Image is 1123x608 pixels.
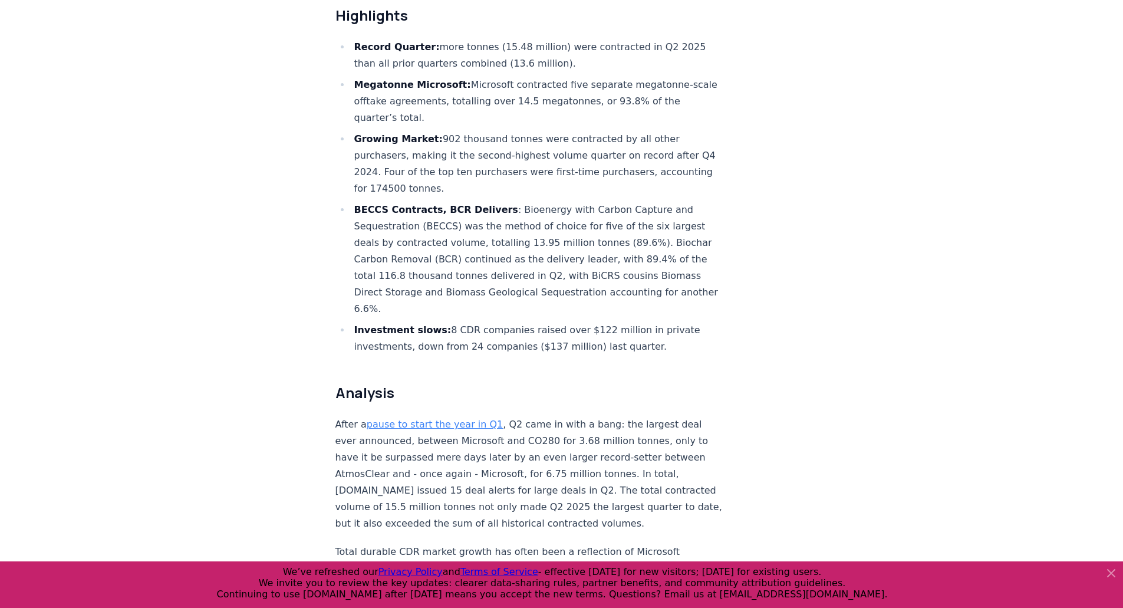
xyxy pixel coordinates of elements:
a: pause to start the year in Q1 [367,419,503,430]
strong: Growing Market: [354,133,443,144]
h2: Analysis [335,383,726,402]
li: 902 thousand tonnes were contracted by all other purchasers, making it the second-highest volume ... [351,131,726,197]
strong: Record Quarter: [354,41,440,52]
strong: Megatonne Microsoft: [354,79,471,90]
h2: Highlights [335,6,726,25]
li: Microsoft contracted five separate megatonne-scale offtake agreements, totalling over 14.5 megato... [351,77,726,126]
strong: BECCS Contracts, BCR Delivers [354,204,518,215]
strong: Investment slows: [354,324,452,336]
li: more tonnes (15.48 million) were contracted in Q2 2025 than all prior quarters combined (13.6 mil... [351,39,726,72]
li: 8 CDR companies raised over $122 million in private investments, down from 24 companies ($137 mil... [351,322,726,355]
li: : Bioenergy with Carbon Capture and Sequestration (BECCS) was the method of choice for five of th... [351,202,726,317]
p: After a , Q2 came in with a bang: the largest deal ever announced, between Microsoft and CO280 fo... [335,416,726,532]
